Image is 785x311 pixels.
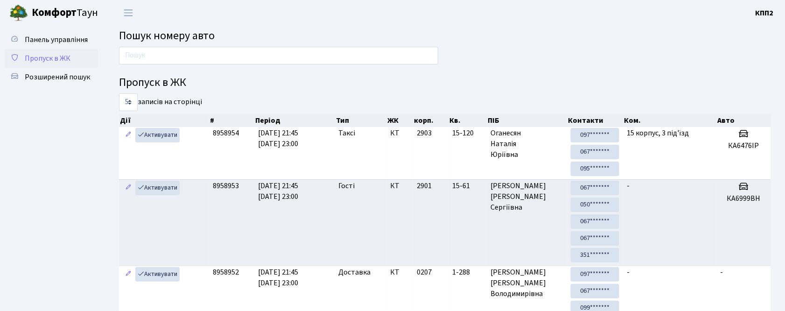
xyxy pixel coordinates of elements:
span: КТ [390,181,409,191]
button: Переключити навігацію [117,5,140,21]
th: корп. [413,114,449,127]
b: КПП2 [756,8,774,18]
span: 2901 [417,181,432,191]
span: 8958954 [213,128,239,138]
span: 8958953 [213,181,239,191]
span: КТ [390,128,409,139]
a: Редагувати [123,267,134,282]
th: Період [255,114,335,127]
input: Пошук [119,47,438,64]
th: ЖК [386,114,413,127]
a: Редагувати [123,128,134,142]
th: Авто [717,114,771,127]
span: Пошук номеру авто [119,28,215,44]
img: logo.png [9,4,28,22]
span: [DATE] 21:45 [DATE] 23:00 [258,267,298,288]
th: ПІБ [487,114,567,127]
span: Доставка [339,267,371,278]
span: - [627,181,630,191]
span: Таксі [339,128,356,139]
span: Розширений пошук [25,72,90,82]
span: 15-61 [452,181,484,191]
span: - [627,267,630,277]
span: [DATE] 21:45 [DATE] 23:00 [258,128,298,149]
th: # [209,114,255,127]
span: [DATE] 21:45 [DATE] 23:00 [258,181,298,202]
th: Дії [119,114,209,127]
th: Контакти [567,114,623,127]
h5: КА6999ВН [720,194,767,203]
span: 15-120 [452,128,484,139]
b: Комфорт [32,5,77,20]
span: Гості [339,181,355,191]
th: Ком. [624,114,717,127]
span: КТ [390,267,409,278]
span: Оганесян Наталія Юріївна [491,128,563,160]
span: Панель управління [25,35,88,45]
span: 8958952 [213,267,239,277]
h4: Пропуск в ЖК [119,76,771,90]
span: Пропуск в ЖК [25,53,70,64]
a: Пропуск в ЖК [5,49,98,68]
span: - [720,267,723,277]
a: Панель управління [5,30,98,49]
label: записів на сторінці [119,93,202,111]
select: записів на сторінці [119,93,138,111]
span: Таун [32,5,98,21]
th: Кв. [449,114,487,127]
a: Активувати [135,267,180,282]
a: КПП2 [756,7,774,19]
a: Активувати [135,128,180,142]
span: 1-288 [452,267,484,278]
h5: КА6476ІР [720,141,767,150]
a: Розширений пошук [5,68,98,86]
th: Тип [335,114,387,127]
a: Редагувати [123,181,134,195]
span: 15 корпус, 3 під'їзд [627,128,689,138]
span: 2903 [417,128,432,138]
span: [PERSON_NAME] [PERSON_NAME] Володимирівна [491,267,563,299]
a: Активувати [135,181,180,195]
span: 0207 [417,267,432,277]
span: [PERSON_NAME] [PERSON_NAME] Сергіївна [491,181,563,213]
